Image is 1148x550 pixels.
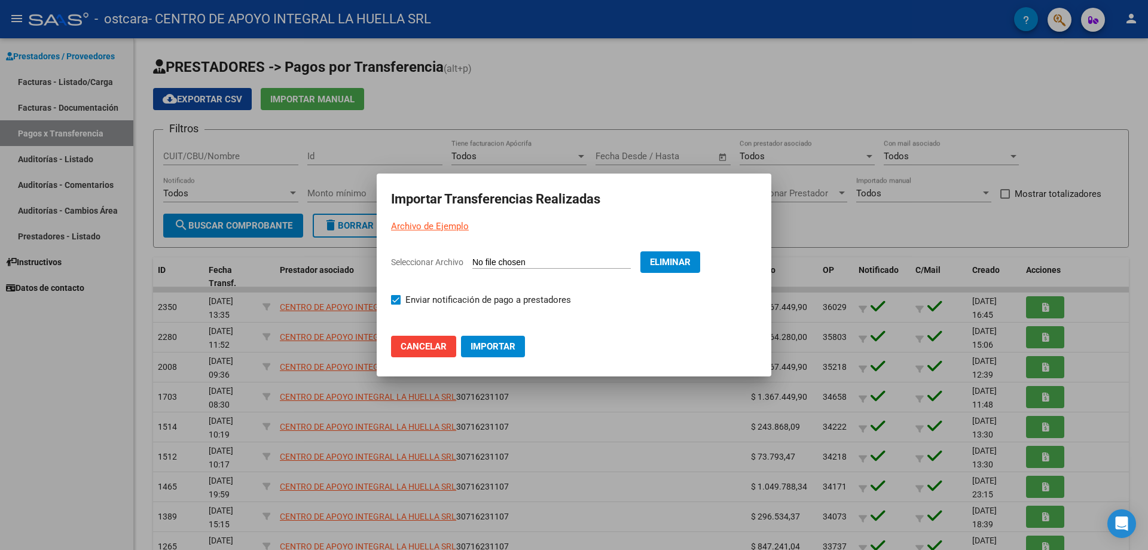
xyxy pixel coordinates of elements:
span: Eliminar [650,257,691,268]
span: Enviar notificación de pago a prestadores [405,293,571,307]
span: Importar [471,341,515,352]
button: Eliminar [640,251,700,273]
button: Importar [461,336,525,357]
div: Open Intercom Messenger [1107,509,1136,538]
button: Cancelar [391,336,456,357]
span: Seleccionar Archivo [391,257,463,267]
span: Cancelar [401,341,447,352]
h2: Importar Transferencias Realizadas [391,188,757,211]
a: Archivo de Ejemplo [391,221,469,232]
